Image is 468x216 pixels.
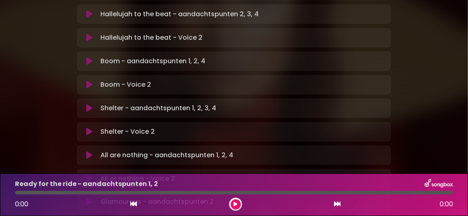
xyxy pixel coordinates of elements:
span: 0:00 [15,199,28,209]
p: Shelter - Voice 2 [100,127,155,137]
p: Boom - aandachtspunten 1, 2, 4 [100,56,205,66]
p: Hallelujah to the beat - aandachtspunten 2, 3, 4 [100,9,259,19]
p: All are nothing - aandachtspunten 1, 2, 4 [100,150,233,160]
img: songbox-logo-white.png [425,179,453,189]
p: Shelter - aandachtspunten 1, 2, 3, 4 [100,103,216,113]
p: Boom - Voice 2 [100,80,151,90]
p: Ready for the ride - aandachtspunten 1, 2 [15,179,158,189]
p: Hallelujah to the beat - Voice 2 [100,33,202,43]
span: 0:00 [440,199,453,209]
